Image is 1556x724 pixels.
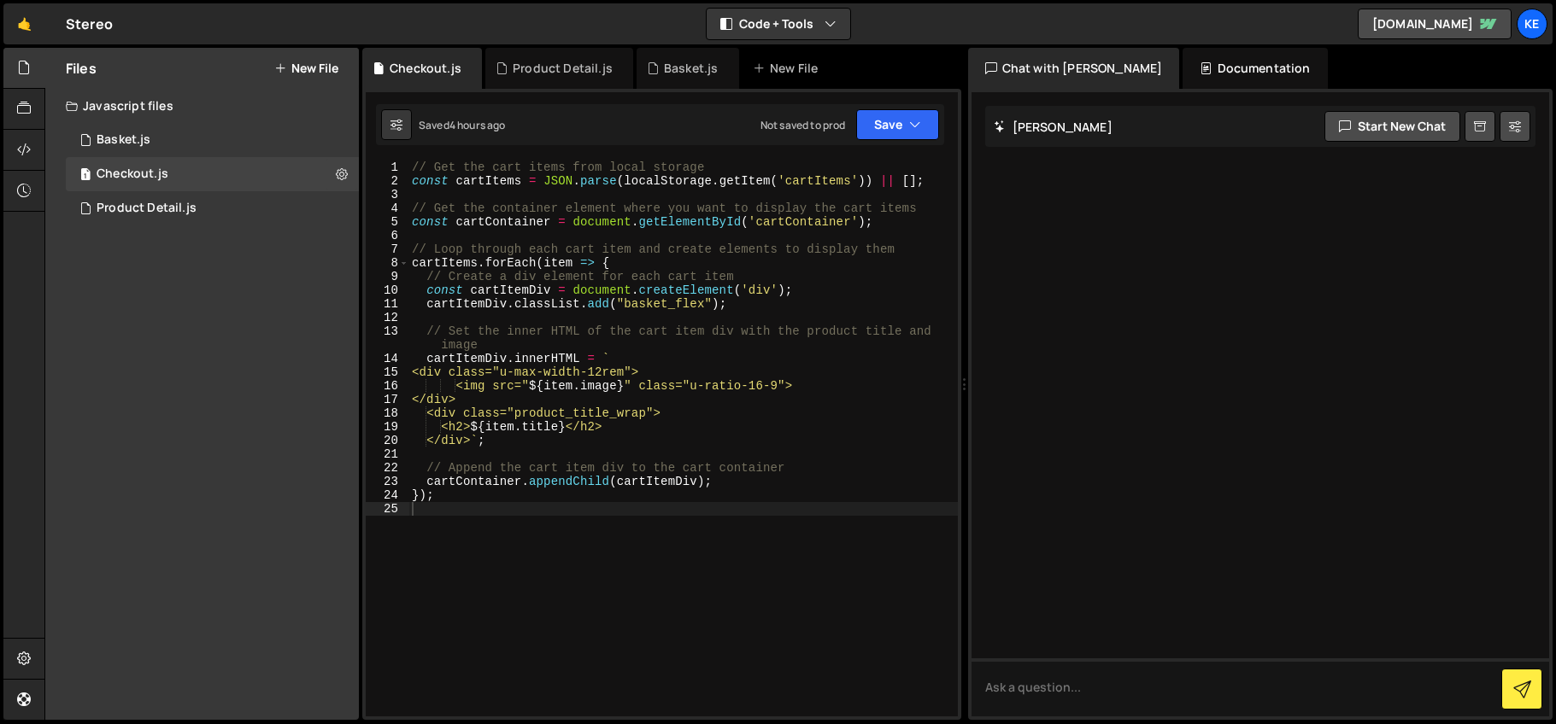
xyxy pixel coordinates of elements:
div: 16 [366,379,409,393]
div: 6 [366,229,409,242]
div: 8 [366,256,409,270]
div: 17 [366,393,409,406]
div: Stereo [66,14,113,34]
div: 11 [366,297,409,311]
a: Ke [1517,9,1547,39]
div: 18 [366,406,409,420]
h2: Files [66,59,97,78]
span: 1 [80,169,91,183]
div: 7 [366,242,409,256]
div: Basket.js [664,60,718,77]
div: 1 [366,161,409,174]
div: 4 [366,201,409,215]
div: 15 [366,365,409,379]
div: 12 [366,311,409,324]
div: 8215/44666.js [66,123,359,157]
div: 8215/44673.js [66,191,359,225]
a: 🤙 [3,3,45,44]
div: Javascript files [45,89,359,123]
h2: [PERSON_NAME] [994,119,1113,135]
div: 21 [366,447,409,461]
div: Not saved to prod [760,118,846,132]
div: Product Detail.js [513,60,613,77]
a: [DOMAIN_NAME] [1358,9,1512,39]
div: 19 [366,420,409,434]
div: 20 [366,434,409,447]
div: 25 [366,502,409,516]
div: 2 [366,174,409,188]
div: Product Detail.js [97,201,197,216]
div: 5 [366,215,409,229]
div: 14 [366,352,409,365]
button: Start new chat [1324,111,1460,142]
div: Saved [419,118,506,132]
div: Checkout.js [97,166,168,182]
div: Chat with [PERSON_NAME] [968,48,1180,89]
div: 4 hours ago [449,118,506,132]
div: 23 [366,475,409,488]
div: New File [753,60,825,77]
button: New File [274,61,338,75]
div: 24 [366,488,409,502]
div: 22 [366,461,409,475]
div: 10 [366,283,409,297]
button: Save [856,109,939,140]
div: 8215/44731.js [66,157,359,191]
button: Code + Tools [707,9,850,39]
div: 13 [366,324,409,352]
div: Documentation [1183,48,1327,89]
div: Basket.js [97,132,150,148]
div: Checkout.js [390,60,461,77]
div: 9 [366,270,409,283]
div: 3 [366,188,409,201]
